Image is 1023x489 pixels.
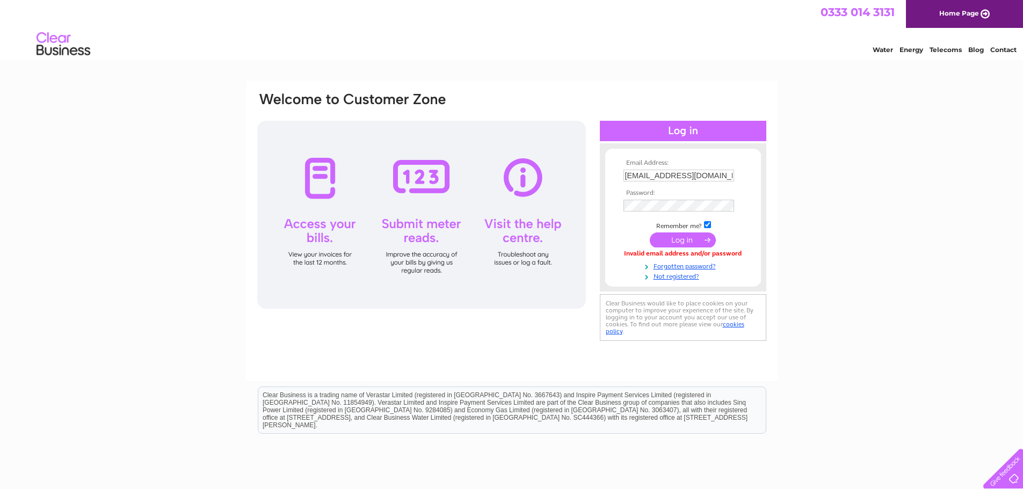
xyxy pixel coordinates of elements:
a: Water [873,46,893,54]
a: Contact [990,46,1017,54]
div: Clear Business is a trading name of Verastar Limited (registered in [GEOGRAPHIC_DATA] No. 3667643... [258,6,766,52]
a: cookies policy [606,320,744,335]
a: Energy [899,46,923,54]
input: Submit [650,232,716,247]
a: Blog [968,46,984,54]
td: Remember me? [621,220,745,230]
a: Not registered? [623,271,745,281]
th: Password: [621,189,745,197]
th: Email Address: [621,159,745,167]
div: Invalid email address and/or password [623,250,743,258]
img: logo.png [36,28,91,61]
a: Telecoms [930,46,962,54]
div: Clear Business would like to place cookies on your computer to improve your experience of the sit... [600,294,766,341]
a: Forgotten password? [623,260,745,271]
a: 0333 014 3131 [821,5,895,19]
